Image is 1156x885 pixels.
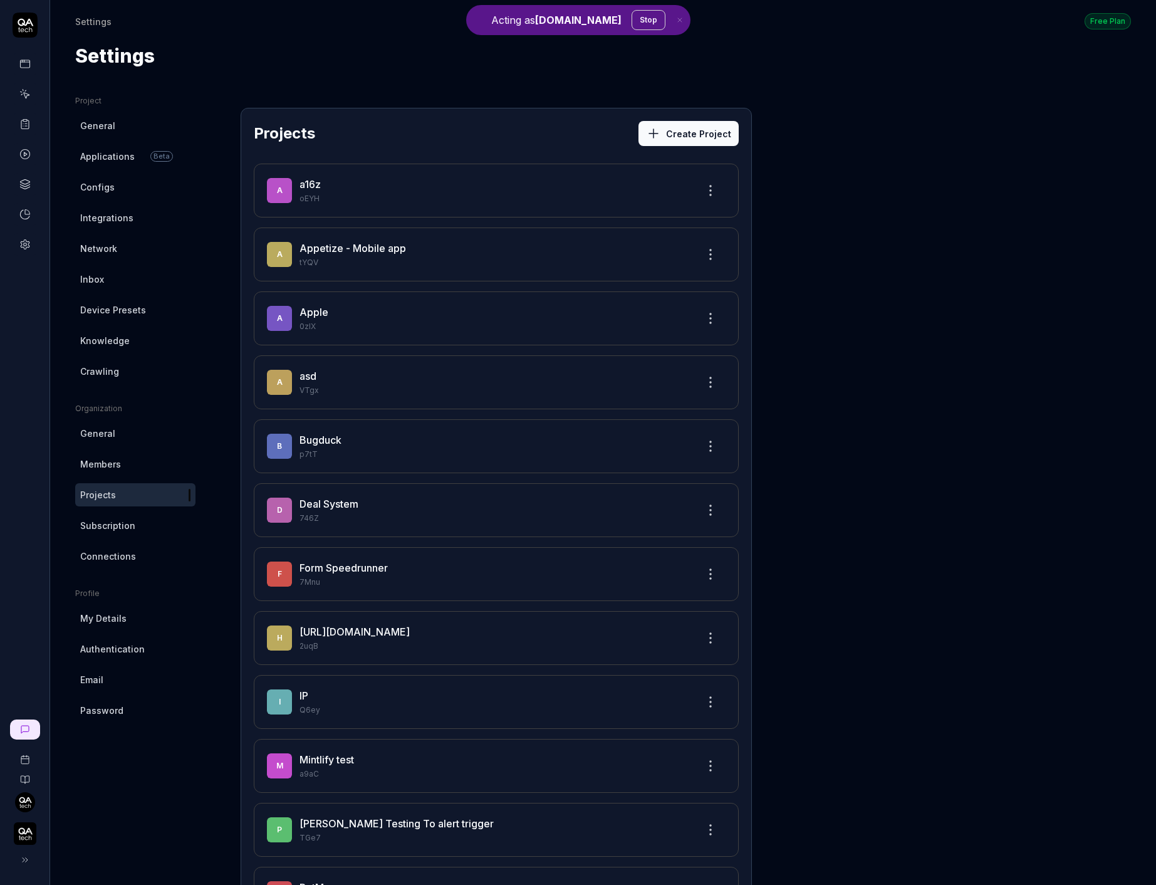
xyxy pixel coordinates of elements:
a: [PERSON_NAME] Testing To alert trigger [299,817,494,830]
div: Organization [75,403,195,414]
a: Appetize - Mobile app [299,242,406,254]
button: Free Plan [1085,13,1131,29]
button: QA Tech Logo [5,812,44,847]
a: a16z [299,178,321,191]
a: Authentication [75,637,195,661]
span: P [267,817,292,842]
a: ApplicationsBeta [75,145,195,168]
a: Book a call with us [5,745,44,765]
span: Email [80,673,103,686]
span: Configs [80,181,115,194]
a: Configs [75,175,195,199]
a: My Details [75,607,195,630]
span: Device Presets [80,303,146,317]
a: Apple [299,306,328,318]
p: 0zIX [299,321,688,332]
p: VTgx [299,385,688,396]
a: [URL][DOMAIN_NAME] [299,626,410,638]
span: General [80,119,115,132]
a: Members [75,453,195,476]
a: Password [75,699,195,722]
h2: Projects [254,122,315,145]
span: I [267,689,292,715]
a: Crawling [75,360,195,383]
p: 7Mnu [299,577,688,588]
a: Inbox [75,268,195,291]
h1: Settings [75,42,155,70]
p: 746Z [299,513,688,524]
span: Members [80,458,121,471]
p: p7tT [299,449,688,460]
p: Q6ey [299,704,688,716]
p: a9aC [299,768,688,780]
a: Network [75,237,195,260]
img: 7ccf6c19-61ad-4a6c-8811-018b02a1b829.jpg [15,792,35,812]
p: 2uqB [299,641,688,652]
a: Mintlify test [299,753,354,766]
span: General [80,427,115,440]
span: Applications [80,150,135,163]
span: Projects [80,488,116,501]
a: IP [299,689,308,702]
span: Integrations [80,211,133,224]
p: TGe7 [299,832,688,844]
a: Knowledge [75,329,195,352]
span: Subscription [80,519,135,532]
span: B [267,434,292,459]
span: D [267,498,292,523]
span: Crawling [80,365,119,378]
a: Documentation [5,765,44,785]
span: Beta [150,151,173,162]
span: a [267,370,292,395]
span: Authentication [80,642,145,656]
a: Connections [75,545,195,568]
div: Profile [75,588,195,599]
span: h [267,626,292,651]
a: Projects [75,483,195,506]
a: New conversation [10,720,40,740]
a: General [75,422,195,445]
a: Email [75,668,195,691]
a: asd [299,370,316,382]
span: A [267,242,292,267]
span: Connections [80,550,136,563]
a: Bugduck [299,434,341,446]
p: tYQV [299,257,688,268]
button: Stop [632,10,665,30]
a: Deal System [299,498,358,510]
button: Create Project [638,121,739,146]
span: My Details [80,612,127,625]
a: Device Presets [75,298,195,322]
span: a [267,178,292,203]
a: Subscription [75,514,195,537]
span: Inbox [80,273,104,286]
a: Form Speedrunner [299,562,388,574]
span: Password [80,704,123,717]
div: Project [75,95,195,107]
a: General [75,114,195,137]
img: QA Tech Logo [14,822,36,845]
span: A [267,306,292,331]
span: M [267,753,292,778]
span: Network [80,242,117,255]
a: Integrations [75,206,195,229]
p: oEYH [299,193,688,204]
div: Settings [75,15,112,28]
span: Knowledge [80,334,130,347]
span: F [267,562,292,587]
